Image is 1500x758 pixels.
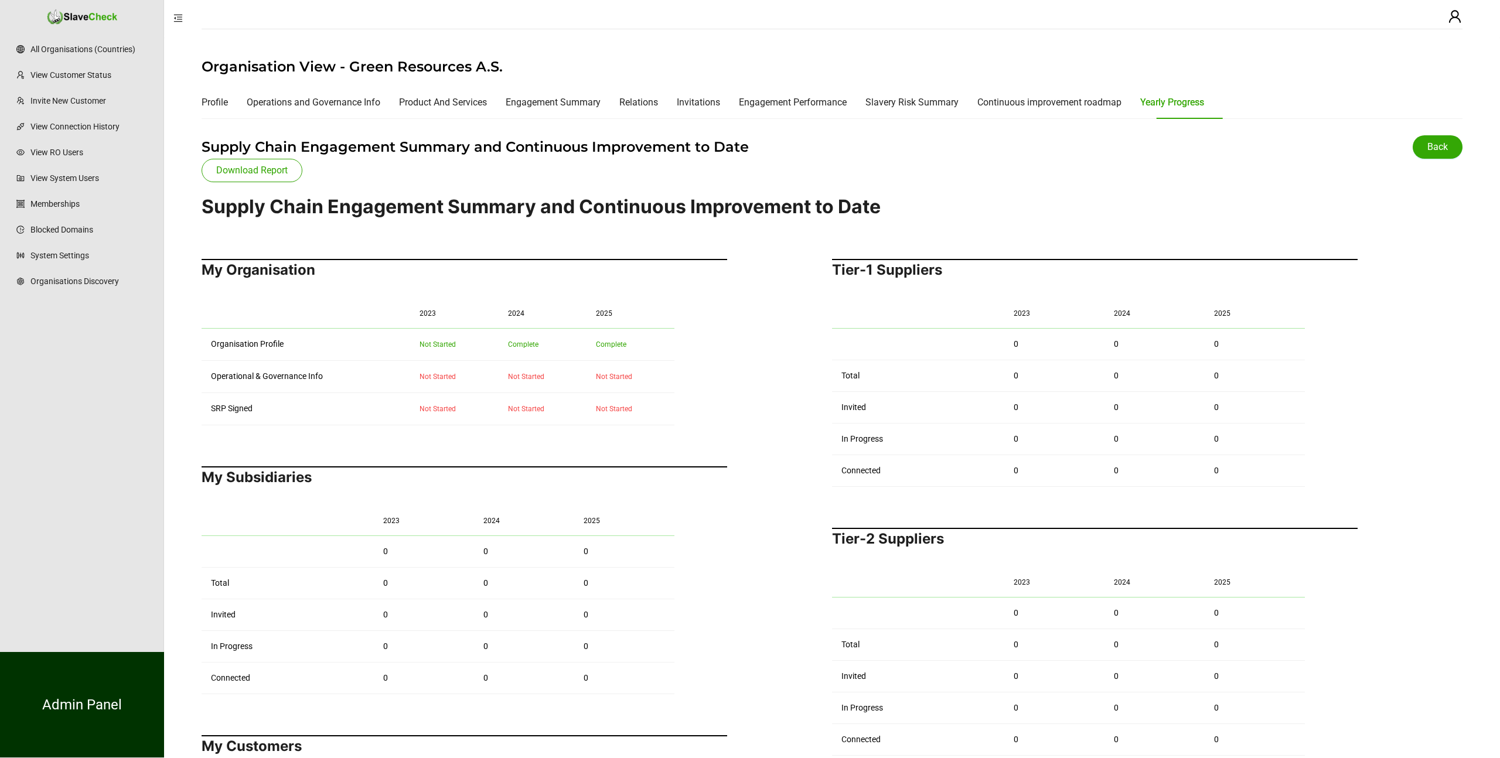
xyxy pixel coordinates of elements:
[1104,724,1205,756] td: 0
[596,373,632,381] span: Not Started
[1140,95,1204,110] div: Yearly Progress
[832,692,1004,724] td: In Progress
[1104,568,1205,597] th: 2024
[399,95,487,110] div: Product And Services
[173,13,183,23] span: menu-fold
[420,405,456,413] span: Not Started
[832,661,1004,692] td: Invited
[30,37,152,61] a: All Organisations (Countries)
[832,392,1004,424] td: Invited
[1205,392,1305,424] td: 0
[1104,299,1205,329] th: 2024
[1004,661,1104,692] td: 0
[474,631,574,663] td: 0
[420,340,456,349] span: Not Started
[865,95,959,110] div: Slavery Risk Summary
[1448,9,1462,23] span: user
[202,631,374,663] td: In Progress
[1413,135,1462,159] button: Back
[202,329,410,361] td: Organisation Profile
[1104,424,1205,455] td: 0
[1004,629,1104,661] td: 0
[1205,629,1305,661] td: 0
[832,360,1004,392] td: Total
[202,195,881,218] h1: Supply Chain Engagement Summary and Continuous Improvement to Date
[1004,424,1104,455] td: 0
[202,57,1462,76] h1: Organisation View - Green Resources A.S.
[1004,568,1104,597] th: 2023
[216,163,288,177] a: Download Report
[474,506,574,536] th: 2024
[1004,360,1104,392] td: 0
[1205,329,1305,360] td: 0
[30,218,152,241] a: Blocked Domains
[1104,329,1205,360] td: 0
[374,663,474,694] td: 0
[574,663,674,694] td: 0
[1205,692,1305,724] td: 0
[1205,424,1305,455] td: 0
[1205,724,1305,756] td: 0
[1004,329,1104,360] td: 0
[1104,661,1205,692] td: 0
[619,95,658,110] div: Relations
[506,95,601,110] div: Engagement Summary
[596,405,632,413] span: Not Started
[1205,597,1305,629] td: 0
[574,599,674,631] td: 0
[202,138,1462,156] h1: Supply Chain Engagement Summary and Continuous Improvement to Date
[1427,140,1448,154] span: Back
[587,299,674,329] th: 2025
[832,259,1358,280] h2: Tier-1 Suppliers
[1104,629,1205,661] td: 0
[832,724,1004,756] td: Connected
[499,299,587,329] th: 2024
[374,506,474,536] th: 2023
[832,528,1358,549] h2: Tier-2 Suppliers
[374,599,474,631] td: 0
[1004,692,1104,724] td: 0
[202,735,727,756] h2: My Customers
[1004,455,1104,487] td: 0
[739,95,847,110] div: Engagement Performance
[420,373,456,381] span: Not Started
[202,568,374,599] td: Total
[474,599,574,631] td: 0
[247,95,380,110] div: Operations and Governance Info
[202,159,302,182] button: Download Report
[1205,661,1305,692] td: 0
[202,466,727,487] h2: My Subsidiaries
[202,599,374,631] td: Invited
[574,568,674,599] td: 0
[832,424,1004,455] td: In Progress
[1205,360,1305,392] td: 0
[1104,597,1205,629] td: 0
[1004,299,1104,329] th: 2023
[1205,299,1305,329] th: 2025
[30,115,152,138] a: View Connection History
[1104,392,1205,424] td: 0
[1004,392,1104,424] td: 0
[30,166,152,190] a: View System Users
[30,192,152,216] a: Memberships
[202,361,410,393] td: Operational & Governance Info
[374,631,474,663] td: 0
[30,269,152,293] a: Organisations Discovery
[832,629,1004,661] td: Total
[202,259,727,280] h2: My Organisation
[832,455,1004,487] td: Connected
[30,141,152,164] a: View RO Users
[1205,455,1305,487] td: 0
[508,405,544,413] span: Not Started
[574,506,674,536] th: 2025
[30,244,152,267] a: System Settings
[374,536,474,568] td: 0
[1004,597,1104,629] td: 0
[1104,360,1205,392] td: 0
[1104,692,1205,724] td: 0
[202,95,228,110] div: Profile
[202,393,410,425] td: SRP Signed
[30,89,152,112] a: Invite New Customer
[474,568,574,599] td: 0
[202,663,374,694] td: Connected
